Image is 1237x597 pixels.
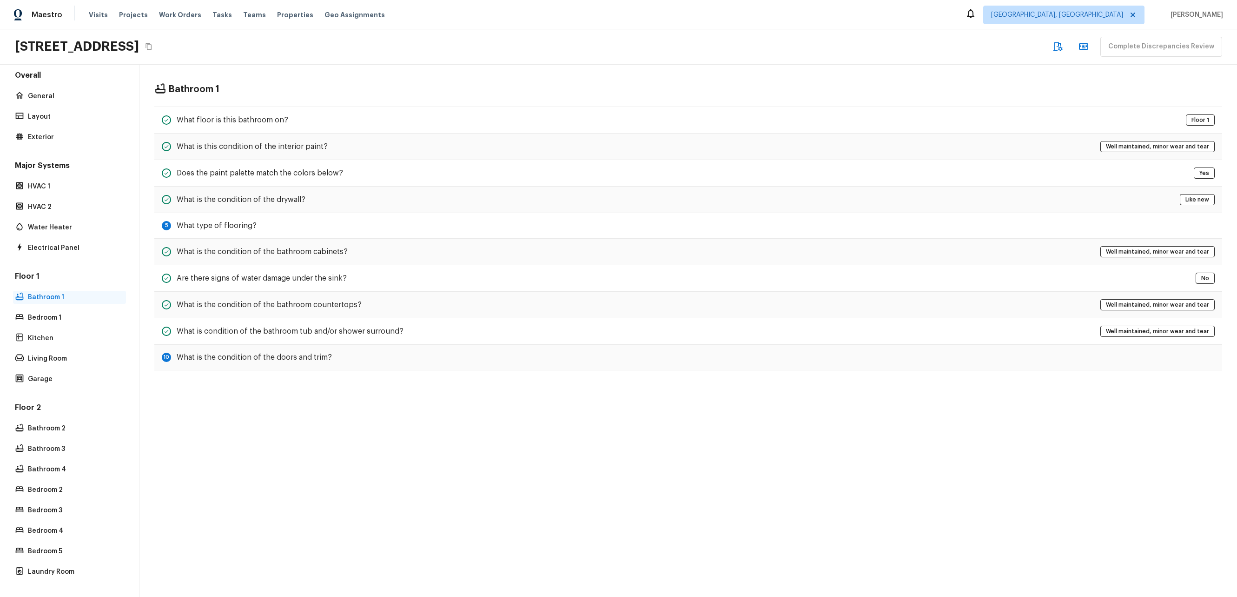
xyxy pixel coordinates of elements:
[28,506,120,515] p: Bedroom 3
[28,465,120,474] p: Bathroom 4
[177,115,288,125] h5: What floor is this bathroom on?
[177,326,404,336] h5: What is condition of the bathroom tub and/or shower surround?
[13,402,126,415] h5: Floor 2
[177,168,343,178] h5: Does the paint palette match the colors below?
[28,526,120,536] p: Bedroom 4
[28,112,120,121] p: Layout
[28,375,120,384] p: Garage
[32,10,62,20] span: Maestro
[177,221,257,231] h5: What type of flooring?
[1103,247,1212,256] span: Well maintained, minor wear and tear
[119,10,148,20] span: Projects
[28,202,120,212] p: HVAC 2
[143,40,155,53] button: Copy Address
[162,353,171,362] div: 10
[243,10,266,20] span: Teams
[28,485,120,495] p: Bedroom 2
[1103,327,1212,336] span: Well maintained, minor wear and tear
[28,92,120,101] p: General
[1188,115,1212,125] span: Floor 1
[177,352,332,362] h5: What is the condition of the doors and trim?
[1198,274,1212,283] span: No
[177,247,348,257] h5: What is the condition of the bathroom cabinets?
[13,271,126,283] h5: Floor 1
[28,567,120,577] p: Laundry Room
[177,195,305,205] h5: What is the condition of the drywall?
[991,10,1123,20] span: [GEOGRAPHIC_DATA], [GEOGRAPHIC_DATA]
[1103,300,1212,309] span: Well maintained, minor wear and tear
[159,10,201,20] span: Work Orders
[212,12,232,18] span: Tasks
[28,334,120,343] p: Kitchen
[28,223,120,232] p: Water Heater
[28,424,120,433] p: Bathroom 2
[162,221,171,230] div: 5
[1196,168,1212,178] span: Yes
[1182,195,1212,204] span: Like new
[13,161,126,173] h5: Major Systems
[13,70,126,82] h5: Overall
[28,547,120,556] p: Bedroom 5
[168,83,219,95] h4: Bathroom 1
[1167,10,1223,20] span: [PERSON_NAME]
[28,444,120,454] p: Bathroom 3
[15,38,139,55] h2: [STREET_ADDRESS]
[28,133,120,142] p: Exterior
[28,243,120,253] p: Electrical Panel
[177,141,328,152] h5: What is this condition of the interior paint?
[324,10,385,20] span: Geo Assignments
[277,10,313,20] span: Properties
[177,273,347,283] h5: Are there signs of water damage under the sink?
[28,313,120,322] p: Bedroom 1
[28,354,120,363] p: Living Room
[1103,142,1212,151] span: Well maintained, minor wear and tear
[28,182,120,191] p: HVAC 1
[28,293,120,302] p: Bathroom 1
[89,10,108,20] span: Visits
[177,300,362,310] h5: What is the condition of the bathroom countertops?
